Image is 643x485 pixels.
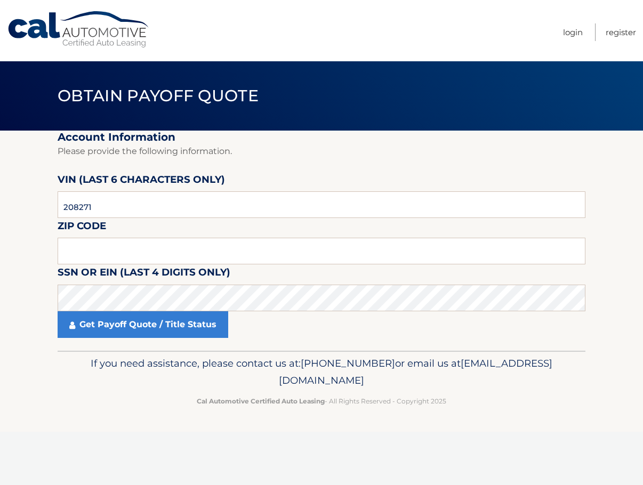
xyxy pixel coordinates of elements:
a: Register [606,23,636,41]
strong: Cal Automotive Certified Auto Leasing [197,397,325,405]
a: Login [563,23,583,41]
p: Please provide the following information. [58,144,585,159]
a: Get Payoff Quote / Title Status [58,311,228,338]
p: - All Rights Reserved - Copyright 2025 [65,395,578,407]
a: Cal Automotive [7,11,151,48]
span: Obtain Payoff Quote [58,86,259,106]
label: SSN or EIN (last 4 digits only) [58,264,230,284]
h2: Account Information [58,131,585,144]
p: If you need assistance, please contact us at: or email us at [65,355,578,389]
label: VIN (last 6 characters only) [58,172,225,191]
label: Zip Code [58,218,106,238]
span: [PHONE_NUMBER] [301,357,395,369]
